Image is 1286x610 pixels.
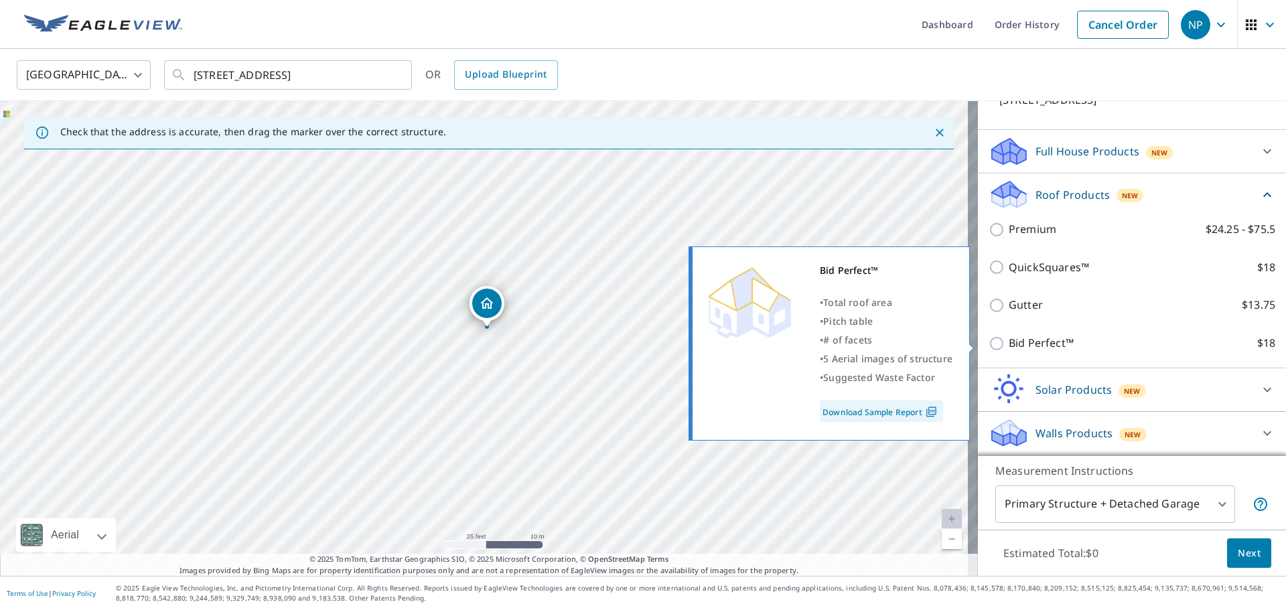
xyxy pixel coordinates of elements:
[647,554,669,564] a: Terms
[1009,259,1089,276] p: QuickSquares™
[7,589,96,597] p: |
[989,417,1275,449] div: Walls ProductsNew
[16,518,116,552] div: Aerial
[922,406,940,418] img: Pdf Icon
[820,261,952,280] div: Bid Perfect™
[1238,545,1261,562] span: Next
[1257,335,1275,352] p: $18
[820,293,952,312] div: •
[823,333,872,346] span: # of facets
[995,463,1269,479] p: Measurement Instructions
[1206,221,1275,238] p: $24.25 - $75.5
[823,352,952,365] span: 5 Aerial images of structure
[995,485,1235,523] div: Primary Structure + Detached Garage
[1009,221,1056,238] p: Premium
[820,350,952,368] div: •
[1077,11,1169,39] a: Cancel Order
[465,66,547,83] span: Upload Blueprint
[454,60,557,90] a: Upload Blueprint
[989,374,1275,406] div: Solar ProductsNew
[1009,335,1074,352] p: Bid Perfect™
[1009,297,1043,313] p: Gutter
[942,509,962,529] a: Current Level 20, Zoom In Disabled
[470,286,504,327] div: Dropped pin, building 1, Residential property, 9753 Bright Silk Dr Fairfax Station, VA 22039
[823,315,873,327] span: Pitch table
[1151,147,1168,158] span: New
[942,529,962,549] a: Current Level 20, Zoom Out
[820,331,952,350] div: •
[309,554,669,565] span: © 2025 TomTom, Earthstar Geographics SIO, © 2025 Microsoft Corporation, ©
[194,56,384,94] input: Search by address or latitude-longitude
[116,583,1279,603] p: © 2025 Eagle View Technologies, Inc. and Pictometry International Corp. All Rights Reserved. Repo...
[425,60,558,90] div: OR
[7,589,48,598] a: Terms of Use
[1227,538,1271,568] button: Next
[52,589,96,598] a: Privacy Policy
[993,538,1109,568] p: Estimated Total: $0
[989,135,1275,167] div: Full House ProductsNew
[1124,386,1141,396] span: New
[989,179,1275,210] div: Roof ProductsNew
[1125,429,1141,440] span: New
[1035,143,1139,159] p: Full House Products
[60,126,446,138] p: Check that the address is accurate, then drag the marker over the correct structure.
[588,554,644,564] a: OpenStreetMap
[820,312,952,331] div: •
[823,371,935,384] span: Suggested Waste Factor
[703,261,796,341] img: Premium
[1253,496,1269,512] span: Your report will include the primary structure and a detached garage if one exists.
[1035,425,1113,441] p: Walls Products
[1181,10,1210,40] div: NP
[931,124,948,141] button: Close
[820,368,952,387] div: •
[1122,190,1139,201] span: New
[823,296,892,309] span: Total roof area
[1035,187,1110,203] p: Roof Products
[1242,297,1275,313] p: $13.75
[17,56,151,94] div: [GEOGRAPHIC_DATA]
[1035,382,1112,398] p: Solar Products
[24,15,182,35] img: EV Logo
[1257,259,1275,276] p: $18
[47,518,83,552] div: Aerial
[820,400,943,422] a: Download Sample Report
